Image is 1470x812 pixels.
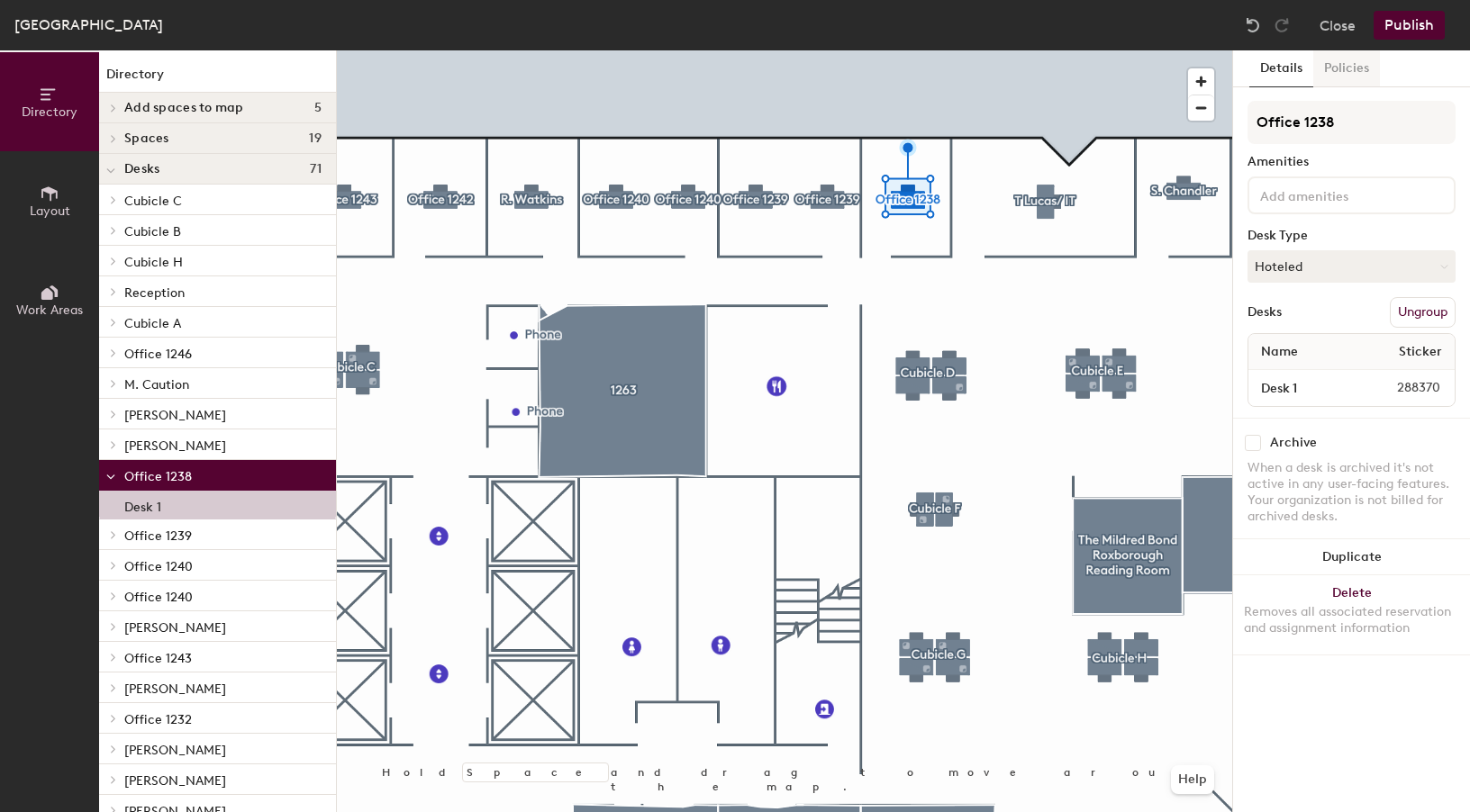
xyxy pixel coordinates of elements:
[1313,50,1380,87] button: Policies
[1257,184,1419,205] input: Add amenities
[1354,378,1451,398] span: 288370
[124,408,226,423] span: [PERSON_NAME]
[1248,250,1456,283] button: Hoteled
[124,438,226,454] span: [PERSON_NAME]
[124,285,185,301] span: Reception
[1252,336,1307,368] span: Name
[1171,765,1214,794] button: Help
[124,743,226,758] span: [PERSON_NAME]
[124,773,226,789] span: [PERSON_NAME]
[124,101,244,115] span: Add spaces to map
[30,203,70,219] span: Layout
[124,255,183,270] span: Cubicle H
[124,494,161,515] p: Desk 1
[124,559,193,574] span: Office 1240
[1233,575,1470,654] button: DeleteRemoves all associated reservation and assignment information
[124,131,169,146] span: Spaces
[124,224,181,239] span: Cubicle B
[124,712,192,727] span: Office 1232
[1248,460,1456,525] div: When a desk is archived it's not active in any user-facing features. Your organization is not bil...
[1248,155,1456,169] div: Amenities
[124,162,159,176] span: Desks
[1248,229,1456,243] div: Desk Type
[16,302,83,318] span: Work Areas
[124,651,192,666] span: Office 1243
[1252,375,1354,401] input: Unnamed desk
[124,194,182,209] span: Cubicle C
[124,377,189,392] span: M. Caution
[1249,50,1313,87] button: Details
[14,14,163,36] div: [GEOGRAPHIC_DATA]
[1374,11,1445,40] button: Publish
[99,65,336,93] h1: Directory
[1233,539,1470,575] button: Duplicate
[1273,16,1291,34] img: Redo
[1244,604,1459,636] div: Removes all associated reservation and assignment information
[310,162,322,176] span: 71
[124,347,192,362] span: Office 1246
[1270,436,1317,450] div: Archive
[1390,336,1451,368] span: Sticker
[124,469,192,484] span: Office 1238
[309,131,322,146] span: 19
[124,528,192,544] span: Office 1239
[22,104,77,120] span: Directory
[124,681,226,697] span: [PERSON_NAME]
[124,590,193,605] span: Office 1240
[1248,305,1282,320] div: Desks
[314,101,322,115] span: 5
[1320,11,1356,40] button: Close
[1244,16,1262,34] img: Undo
[1390,297,1456,328] button: Ungroup
[124,316,181,331] span: Cubicle A
[124,620,226,636] span: [PERSON_NAME]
